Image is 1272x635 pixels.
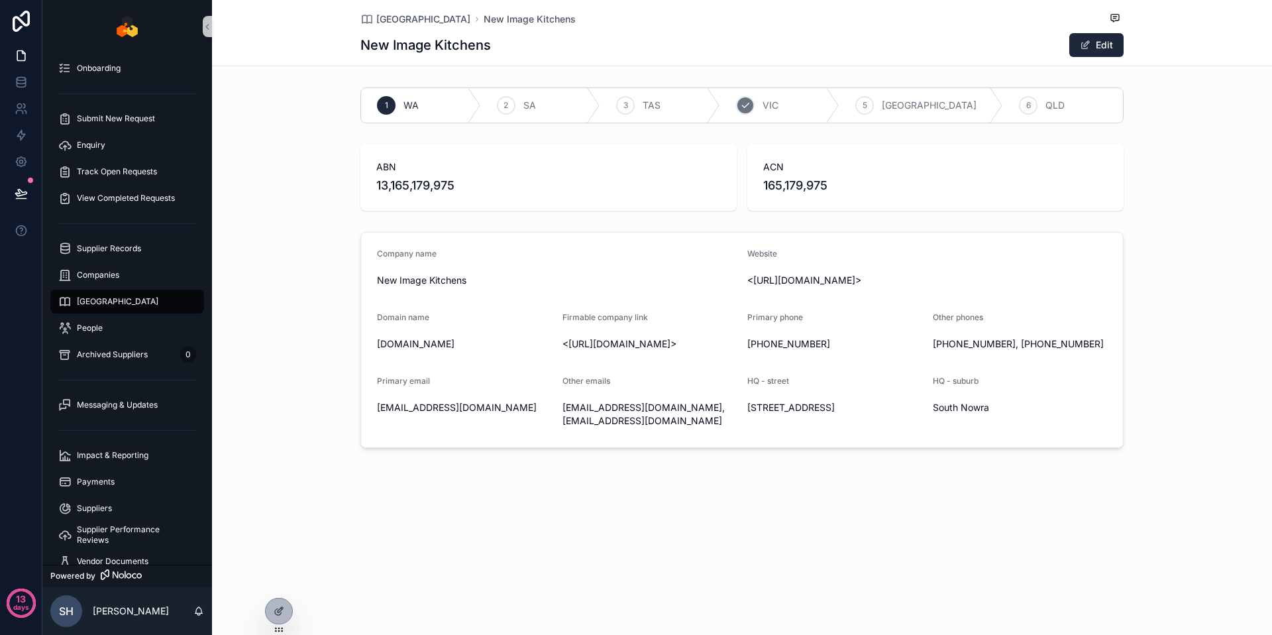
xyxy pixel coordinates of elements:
span: Archived Suppliers [77,349,148,360]
a: View Completed Requests [50,186,204,210]
a: Payments [50,470,204,494]
a: Impact & Reporting [50,443,204,467]
a: [GEOGRAPHIC_DATA] [360,13,470,26]
span: [PHONE_NUMBER], [PHONE_NUMBER] [933,337,1108,351]
span: WA [403,99,419,112]
span: QLD [1045,99,1065,112]
a: Submit New Request [50,107,204,131]
a: Vendor Documents [50,549,204,573]
span: [EMAIL_ADDRESS][DOMAIN_NAME] [377,401,552,414]
p: [PERSON_NAME] [93,605,169,618]
span: Onboarding [77,63,121,74]
span: TAS [643,99,661,112]
span: Submit New Request [77,113,155,124]
p: days [13,598,29,616]
span: [DOMAIN_NAME] [377,337,552,351]
span: Primary email [377,376,430,386]
span: New Image Kitchens [377,274,737,287]
span: Company name [377,249,437,259]
h1: New Image Kitchens [360,36,491,54]
span: Suppliers [77,503,112,514]
span: South Nowra [933,401,1108,414]
span: Track Open Requests [77,166,157,177]
span: 13,165,179,975 [376,176,721,195]
span: [GEOGRAPHIC_DATA] [77,296,158,307]
a: Powered by [42,565,212,587]
span: HQ - street [747,376,789,386]
span: 6 [1026,100,1031,111]
span: Vendor Documents [77,556,148,567]
span: [PHONE_NUMBER] [747,337,922,351]
a: Suppliers [50,496,204,520]
span: Enquiry [77,140,105,150]
span: SA [523,99,536,112]
span: Powered by [50,571,95,581]
span: ABN [376,160,721,174]
span: <[URL][DOMAIN_NAME]> [747,274,1107,287]
span: Payments [77,477,115,487]
a: Enquiry [50,133,204,157]
p: 13 [16,593,26,606]
span: Primary phone [747,312,803,322]
a: Archived Suppliers0 [50,343,204,367]
span: Domain name [377,312,429,322]
span: Supplier Performance Reviews [77,524,191,546]
a: Supplier Performance Reviews [50,523,204,547]
a: Track Open Requests [50,160,204,184]
span: Messaging & Updates [77,400,158,410]
div: 0 [180,347,196,363]
span: Firmable company link [562,312,648,322]
span: VIC [763,99,778,112]
div: scrollable content [42,53,212,565]
span: sh [59,603,74,619]
span: 5 [863,100,867,111]
button: Edit [1069,33,1124,57]
span: [GEOGRAPHIC_DATA] [376,13,470,26]
span: View Completed Requests [77,193,175,203]
a: Companies [50,263,204,287]
span: HQ - suburb [933,376,979,386]
span: ACN [763,160,1108,174]
a: New Image Kitchens [484,13,576,26]
span: Other emails [562,376,610,386]
span: 3 [623,100,628,111]
span: Supplier Records [77,243,141,254]
img: App logo [117,16,138,37]
span: [STREET_ADDRESS] [747,401,922,414]
span: Website [747,249,777,259]
a: People [50,316,204,340]
a: Onboarding [50,56,204,80]
span: [GEOGRAPHIC_DATA] [882,99,977,112]
span: [EMAIL_ADDRESS][DOMAIN_NAME], [EMAIL_ADDRESS][DOMAIN_NAME] [562,401,737,428]
span: Companies [77,270,119,280]
span: 165,179,975 [763,176,1108,195]
span: Other phones [933,312,983,322]
a: [GEOGRAPHIC_DATA] [50,290,204,314]
span: People [77,323,103,333]
span: <[URL][DOMAIN_NAME]> [562,337,737,351]
span: 2 [503,100,508,111]
a: Supplier Records [50,237,204,260]
span: 1 [385,100,388,111]
a: Messaging & Updates [50,393,204,417]
span: Impact & Reporting [77,450,148,461]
